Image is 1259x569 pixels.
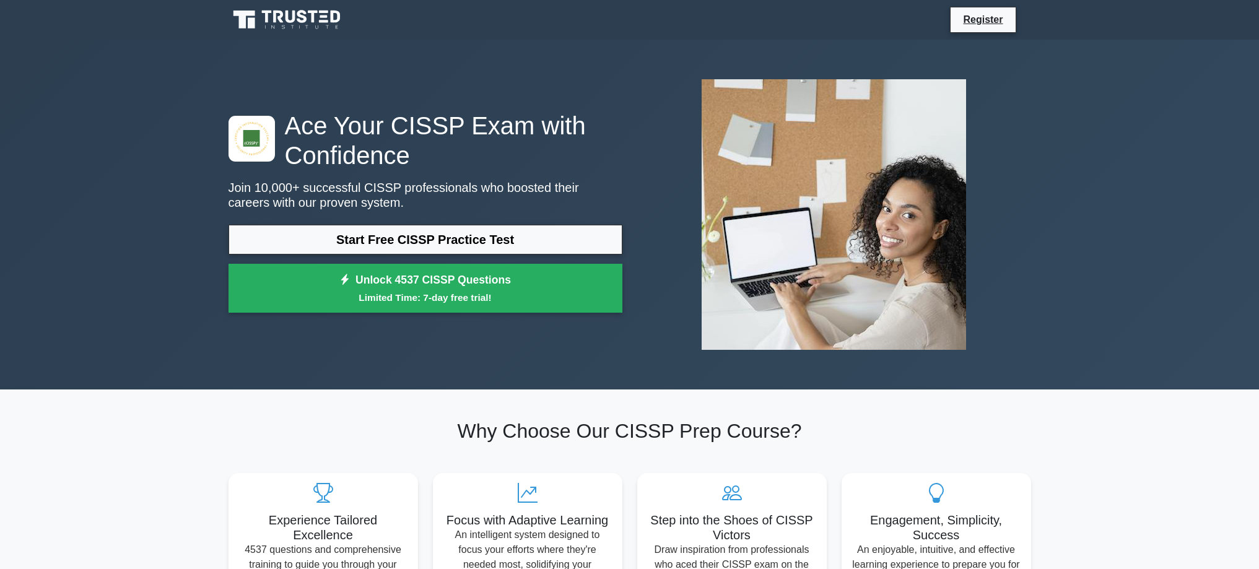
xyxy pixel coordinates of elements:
[238,513,408,542] h5: Experience Tailored Excellence
[229,180,622,210] p: Join 10,000+ successful CISSP professionals who boosted their careers with our proven system.
[229,111,622,170] h1: Ace Your CISSP Exam with Confidence
[647,513,817,542] h5: Step into the Shoes of CISSP Victors
[229,264,622,313] a: Unlock 4537 CISSP QuestionsLimited Time: 7-day free trial!
[229,225,622,254] a: Start Free CISSP Practice Test
[852,513,1021,542] h5: Engagement, Simplicity, Success
[229,419,1031,443] h2: Why Choose Our CISSP Prep Course?
[443,513,612,528] h5: Focus with Adaptive Learning
[244,290,607,305] small: Limited Time: 7-day free trial!
[956,12,1010,27] a: Register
